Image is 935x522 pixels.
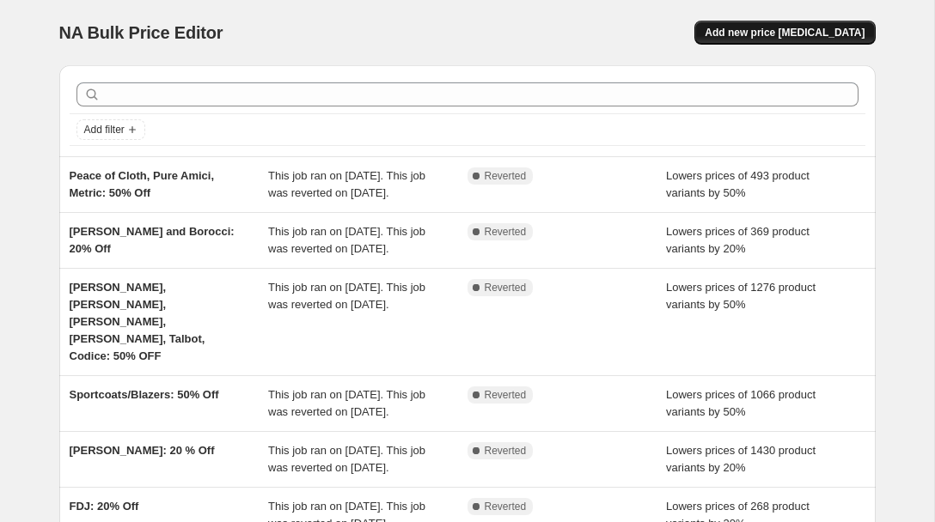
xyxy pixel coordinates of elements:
[76,119,145,140] button: Add filter
[705,26,865,39] span: Add new price [MEDICAL_DATA]
[268,169,425,199] span: This job ran on [DATE]. This job was reverted on [DATE].
[268,444,425,474] span: This job ran on [DATE]. This job was reverted on [DATE].
[485,169,527,183] span: Reverted
[84,123,125,137] span: Add filter
[485,388,527,402] span: Reverted
[59,23,223,42] span: NA Bulk Price Editor
[666,388,816,418] span: Lowers prices of 1066 product variants by 50%
[485,281,527,294] span: Reverted
[70,444,215,457] span: [PERSON_NAME]: 20 % Off
[485,444,527,458] span: Reverted
[268,225,425,255] span: This job ran on [DATE]. This job was reverted on [DATE].
[70,169,215,199] span: Peace of Cloth, Pure Amici, Metric: 50% Off
[70,388,219,401] span: Sportcoats/Blazers: 50% Off
[485,225,527,239] span: Reverted
[70,500,139,513] span: FDJ: 20% Off
[666,225,810,255] span: Lowers prices of 369 product variants by 20%
[666,281,816,311] span: Lowers prices of 1276 product variants by 50%
[268,388,425,418] span: This job ran on [DATE]. This job was reverted on [DATE].
[268,281,425,311] span: This job ran on [DATE]. This job was reverted on [DATE].
[666,169,810,199] span: Lowers prices of 493 product variants by 50%
[666,444,816,474] span: Lowers prices of 1430 product variants by 20%
[485,500,527,513] span: Reverted
[70,281,205,362] span: [PERSON_NAME], [PERSON_NAME], [PERSON_NAME], [PERSON_NAME], Talbot, Codice: 50% OFF
[70,225,235,255] span: [PERSON_NAME] and Borocci: 20% Off
[694,21,875,45] button: Add new price [MEDICAL_DATA]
